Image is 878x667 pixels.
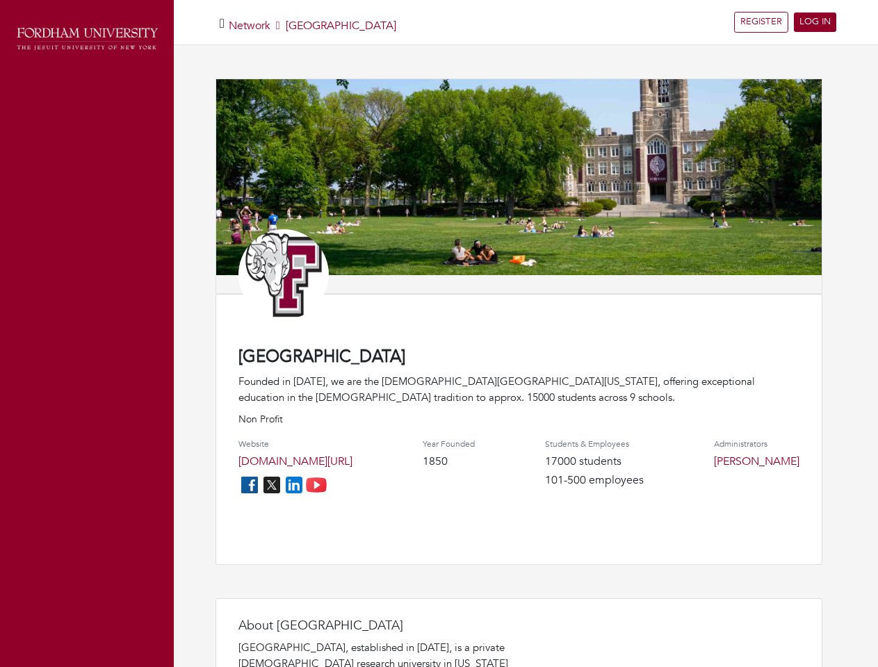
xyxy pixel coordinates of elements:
[545,474,644,487] h4: 101-500 employees
[283,474,305,496] img: linkedin_icon-84db3ca265f4ac0988026744a78baded5d6ee8239146f80404fb69c9eee6e8e7.png
[734,12,788,33] a: REGISTER
[238,374,799,405] div: Founded in [DATE], we are the [DEMOGRAPHIC_DATA][GEOGRAPHIC_DATA][US_STATE], offering exceptional...
[238,412,799,427] p: Non Profit
[238,229,329,320] img: Athletic_Logo_Primary_Letter_Mark_1.jpg
[238,347,799,368] h4: [GEOGRAPHIC_DATA]
[305,474,327,496] img: youtube_icon-fc3c61c8c22f3cdcae68f2f17984f5f016928f0ca0694dd5da90beefb88aa45e.png
[238,454,352,469] a: [DOMAIN_NAME][URL]
[238,439,352,449] h4: Website
[216,79,822,275] img: 683a5b8e835635248a5481166db1a0f398a14ab9.jpg
[423,439,475,449] h4: Year Founded
[545,455,644,468] h4: 17000 students
[714,454,799,469] a: [PERSON_NAME]
[238,474,261,496] img: facebook_icon-256f8dfc8812ddc1b8eade64b8eafd8a868ed32f90a8d2bb44f507e1979dbc24.png
[229,18,270,33] a: Network
[14,24,160,53] img: fordham_logo.png
[261,474,283,496] img: twitter_icon-7d0bafdc4ccc1285aa2013833b377ca91d92330db209b8298ca96278571368c9.png
[238,618,517,634] h4: About [GEOGRAPHIC_DATA]
[794,13,836,32] a: LOG IN
[714,439,799,449] h4: Administrators
[229,19,396,33] h5: [GEOGRAPHIC_DATA]
[545,439,644,449] h4: Students & Employees
[423,455,475,468] h4: 1850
